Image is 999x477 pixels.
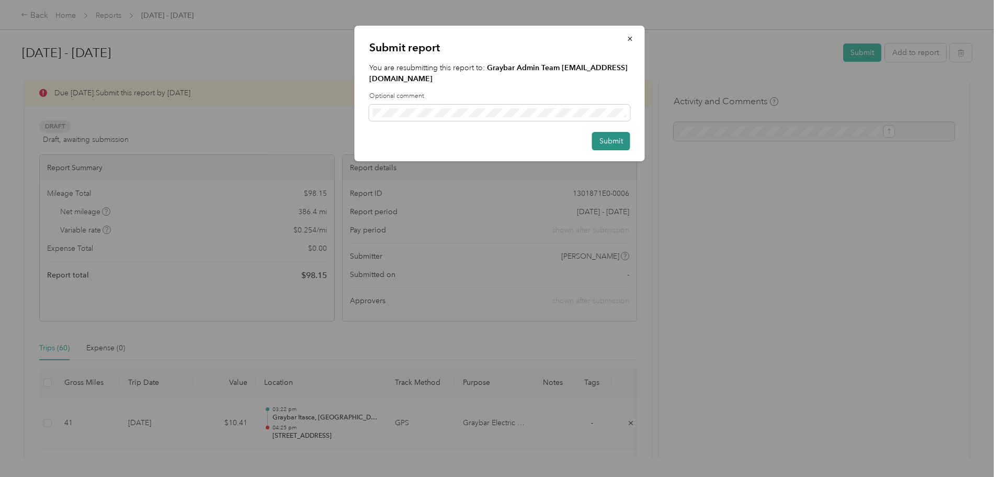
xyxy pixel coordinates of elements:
p: Submit report [369,40,630,55]
label: Optional comment [369,92,630,101]
strong: Graybar Admin Team [EMAIL_ADDRESS][DOMAIN_NAME] [369,63,628,83]
button: Submit [592,132,630,150]
p: You are resubmitting this report to: [369,62,630,84]
iframe: Everlance-gr Chat Button Frame [940,418,999,477]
